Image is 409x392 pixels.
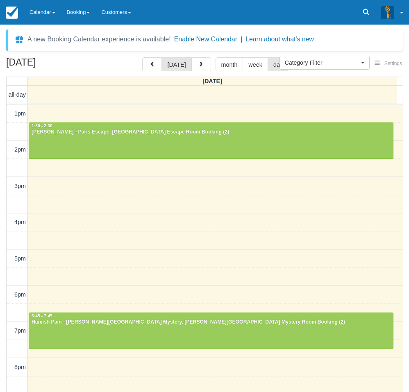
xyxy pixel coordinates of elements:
[384,61,402,66] span: Settings
[285,59,359,67] span: Category Filter
[216,57,243,71] button: month
[161,57,191,71] button: [DATE]
[279,56,370,70] button: Category Filter
[243,57,268,71] button: week
[14,291,26,298] span: 6pm
[9,91,26,98] span: all-day
[31,129,391,136] div: [PERSON_NAME] - Paris Escape, [GEOGRAPHIC_DATA] Escape Room Booking (2)
[241,36,242,43] span: |
[27,34,171,44] div: A new Booking Calendar experience is available!
[245,36,314,43] a: Learn about what's new
[14,219,26,225] span: 4pm
[31,319,391,326] div: Hamish Pain - [PERSON_NAME][GEOGRAPHIC_DATA] Mystery, [PERSON_NAME][GEOGRAPHIC_DATA] Mystery Room...
[381,6,394,19] img: A3
[29,313,393,349] a: 6:45 - 7:45Hamish Pain - [PERSON_NAME][GEOGRAPHIC_DATA] Mystery, [PERSON_NAME][GEOGRAPHIC_DATA] M...
[6,57,110,73] h2: [DATE]
[174,35,237,43] button: Enable New Calendar
[268,57,289,71] button: day
[14,364,26,370] span: 8pm
[14,255,26,262] span: 5pm
[32,314,52,318] span: 6:45 - 7:45
[6,7,18,19] img: checkfront-main-nav-mini-logo.png
[14,110,26,117] span: 1pm
[32,124,52,128] span: 1:30 - 2:30
[14,183,26,189] span: 3pm
[14,146,26,153] span: 2pm
[29,122,393,159] a: 1:30 - 2:30[PERSON_NAME] - Paris Escape, [GEOGRAPHIC_DATA] Escape Room Booking (2)
[14,327,26,334] span: 7pm
[370,58,407,70] button: Settings
[202,78,222,84] span: [DATE]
